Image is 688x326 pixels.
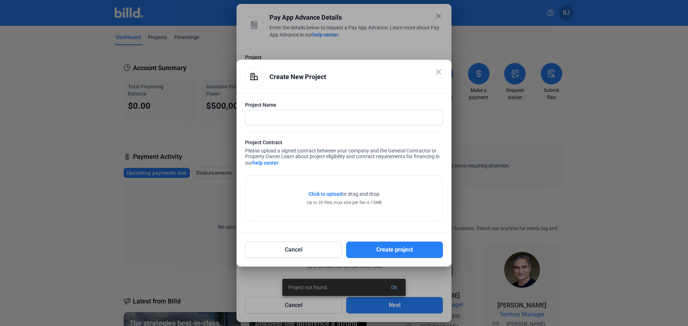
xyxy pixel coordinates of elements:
[269,68,443,86] div: Create New Project
[434,68,443,76] mat-icon: close
[245,101,443,108] div: Project Name
[245,139,443,168] div: Please upload a signed contract between your company and the General Contractor or Property Owner.
[342,190,379,198] span: or drag and drop
[346,242,443,258] button: Create project
[245,154,440,166] span: Learn about project eligibility and contract requirements for financing in our .
[245,139,443,148] div: Project Contract
[245,242,342,258] button: Cancel
[307,199,382,206] div: Up to 20 files, max size per file is 15MB
[309,191,342,197] span: Click to upload
[253,160,278,166] a: help center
